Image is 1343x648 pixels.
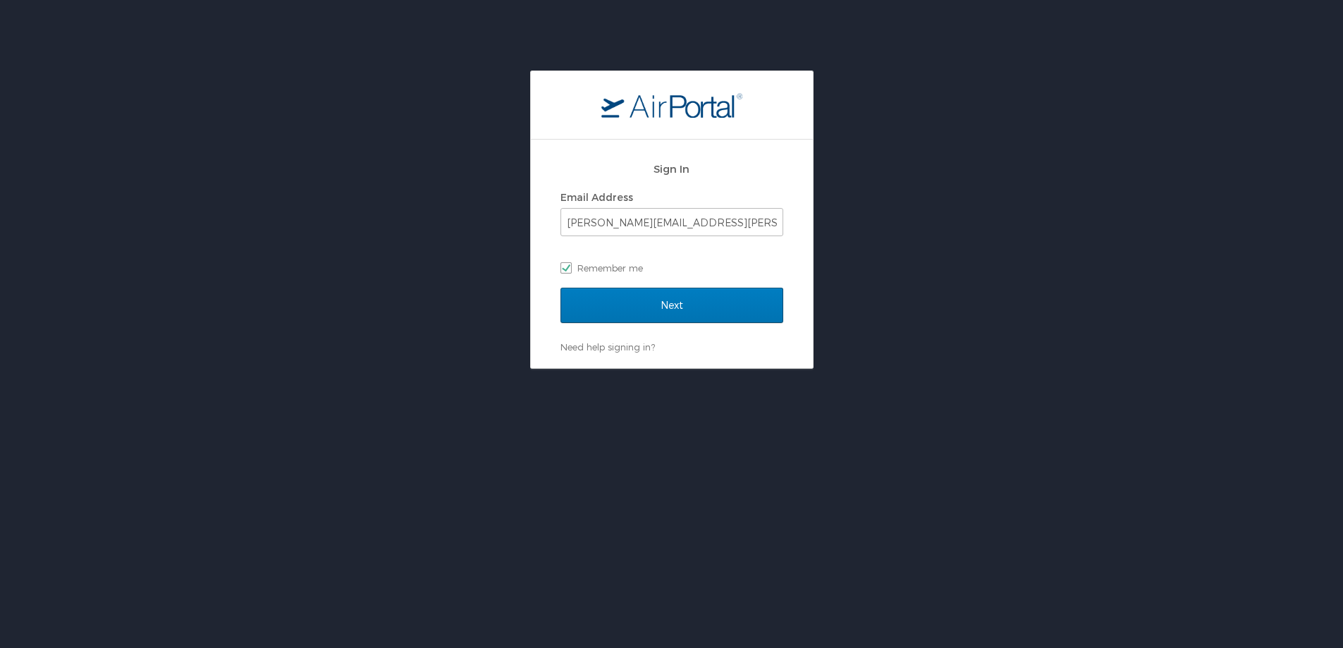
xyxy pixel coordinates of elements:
label: Remember me [560,257,783,279]
a: Need help signing in? [560,341,655,353]
h2: Sign In [560,161,783,177]
img: logo [601,92,742,118]
input: Next [560,288,783,323]
label: Email Address [560,191,633,203]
